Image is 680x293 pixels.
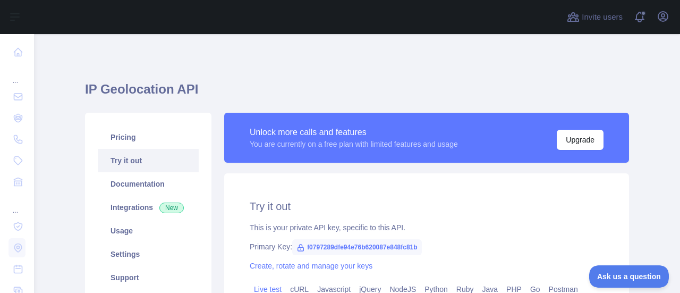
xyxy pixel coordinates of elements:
a: Pricing [98,125,199,149]
a: Create, rotate and manage your keys [250,262,372,270]
button: Upgrade [557,130,603,150]
div: This is your private API key, specific to this API. [250,222,603,233]
div: You are currently on a free plan with limited features and usage [250,139,458,149]
a: Usage [98,219,199,242]
div: ... [8,194,25,215]
iframe: Toggle Customer Support [589,265,669,288]
span: New [159,203,184,213]
span: Invite users [582,11,623,23]
div: Primary Key: [250,241,603,252]
a: Settings [98,242,199,266]
a: Try it out [98,149,199,172]
button: Invite users [565,9,625,26]
span: f0797289dfe94e76b620087e848fc81b [292,239,422,255]
div: ... [8,64,25,85]
a: Integrations New [98,196,199,219]
div: Unlock more calls and features [250,126,458,139]
h1: IP Geolocation API [85,81,629,106]
a: Documentation [98,172,199,196]
h2: Try it out [250,199,603,214]
a: Support [98,266,199,289]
